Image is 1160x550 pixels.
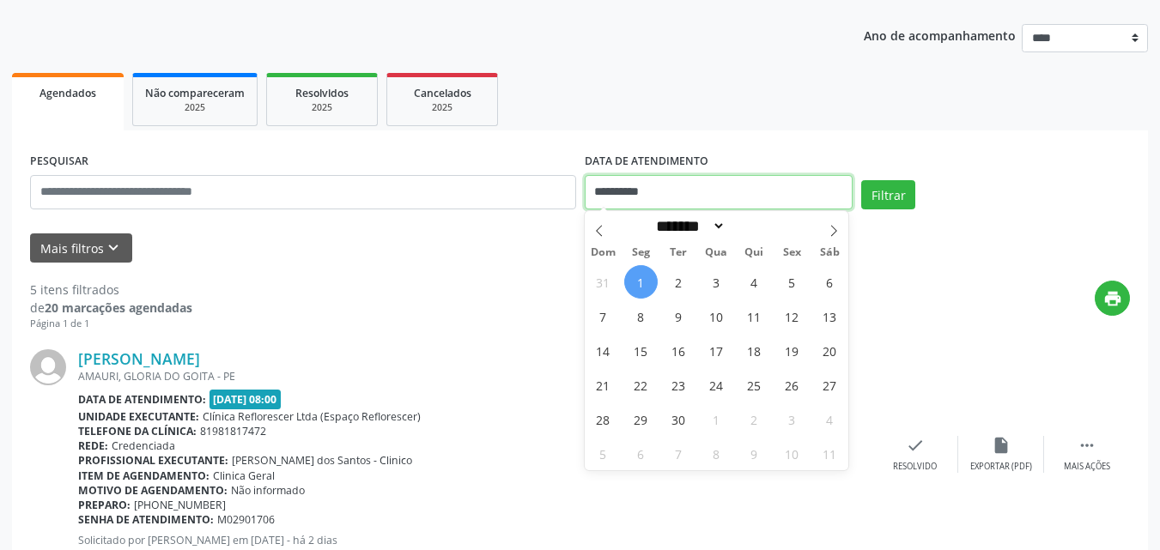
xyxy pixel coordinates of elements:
[210,390,282,409] span: [DATE] 08:00
[864,24,1016,45] p: Ano de acompanhamento
[861,180,915,209] button: Filtrar
[586,265,620,299] span: Agosto 31, 2025
[700,368,733,402] span: Setembro 24, 2025
[906,436,925,455] i: check
[30,281,192,299] div: 5 itens filtrados
[662,299,695,333] span: Setembro 9, 2025
[279,101,365,114] div: 2025
[78,533,872,547] p: Solicitado por [PERSON_NAME] em [DATE] - há 2 dias
[970,461,1032,473] div: Exportar (PDF)
[586,334,620,367] span: Setembro 14, 2025
[813,334,847,367] span: Setembro 20, 2025
[700,265,733,299] span: Setembro 3, 2025
[586,402,620,436] span: Setembro 28, 2025
[78,468,210,483] b: Item de agendamento:
[78,483,228,498] b: Motivo de agendamento:
[773,247,811,258] span: Sex
[738,334,771,367] span: Setembro 18, 2025
[78,392,206,407] b: Data de atendimento:
[586,299,620,333] span: Setembro 7, 2025
[775,437,809,470] span: Outubro 10, 2025
[585,148,708,175] label: DATA DE ATENDIMENTO
[414,86,471,100] span: Cancelados
[624,437,658,470] span: Outubro 6, 2025
[738,402,771,436] span: Outubro 2, 2025
[213,468,275,483] span: Clinica Geral
[1095,281,1130,316] button: print
[30,233,132,263] button: Mais filtroskeyboard_arrow_down
[662,334,695,367] span: Setembro 16, 2025
[813,437,847,470] span: Outubro 11, 2025
[78,369,872,384] div: AMAURI, GLORIA DO GOITA - PE
[399,101,485,114] div: 2025
[662,402,695,436] span: Setembro 30, 2025
[134,498,226,512] span: [PHONE_NUMBER]
[1103,289,1122,308] i: print
[200,424,266,438] span: 81981817472
[775,368,809,402] span: Setembro 26, 2025
[775,402,809,436] span: Outubro 3, 2025
[30,349,66,385] img: img
[217,512,275,527] span: M02901706
[1064,461,1110,473] div: Mais ações
[651,217,726,235] select: Month
[295,86,349,100] span: Resolvidos
[775,334,809,367] span: Setembro 19, 2025
[586,368,620,402] span: Setembro 21, 2025
[738,437,771,470] span: Outubro 9, 2025
[624,402,658,436] span: Setembro 29, 2025
[78,438,108,453] b: Rede:
[232,453,412,468] span: [PERSON_NAME] dos Santos - Clinico
[78,424,197,438] b: Telefone da clínica:
[893,461,937,473] div: Resolvido
[112,438,175,453] span: Credenciada
[622,247,659,258] span: Seg
[992,436,1011,455] i: insert_drive_file
[624,265,658,299] span: Setembro 1, 2025
[813,265,847,299] span: Setembro 6, 2025
[231,483,305,498] span: Não informado
[659,247,697,258] span: Ter
[30,317,192,331] div: Página 1 de 1
[813,402,847,436] span: Outubro 4, 2025
[45,299,192,316] strong: 20 marcações agendadas
[700,334,733,367] span: Setembro 17, 2025
[738,265,771,299] span: Setembro 4, 2025
[39,86,96,100] span: Agendados
[78,453,228,468] b: Profissional executante:
[697,247,735,258] span: Qua
[624,299,658,333] span: Setembro 8, 2025
[738,299,771,333] span: Setembro 11, 2025
[30,148,88,175] label: PESQUISAR
[775,299,809,333] span: Setembro 12, 2025
[738,368,771,402] span: Setembro 25, 2025
[30,299,192,317] div: de
[662,368,695,402] span: Setembro 23, 2025
[813,299,847,333] span: Setembro 13, 2025
[811,247,848,258] span: Sáb
[585,247,623,258] span: Dom
[700,437,733,470] span: Outubro 8, 2025
[145,101,245,114] div: 2025
[104,239,123,257] i: keyboard_arrow_down
[78,498,131,512] b: Preparo:
[586,437,620,470] span: Outubro 5, 2025
[735,247,773,258] span: Qui
[1078,436,1096,455] i: 
[775,265,809,299] span: Setembro 5, 2025
[700,299,733,333] span: Setembro 10, 2025
[726,217,782,235] input: Year
[203,409,421,424] span: Clínica Reflorescer Ltda (Espaço Reflorescer)
[662,265,695,299] span: Setembro 2, 2025
[624,334,658,367] span: Setembro 15, 2025
[700,402,733,436] span: Outubro 1, 2025
[78,409,199,424] b: Unidade executante:
[78,349,200,368] a: [PERSON_NAME]
[145,86,245,100] span: Não compareceram
[78,512,214,527] b: Senha de atendimento:
[662,437,695,470] span: Outubro 7, 2025
[624,368,658,402] span: Setembro 22, 2025
[813,368,847,402] span: Setembro 27, 2025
